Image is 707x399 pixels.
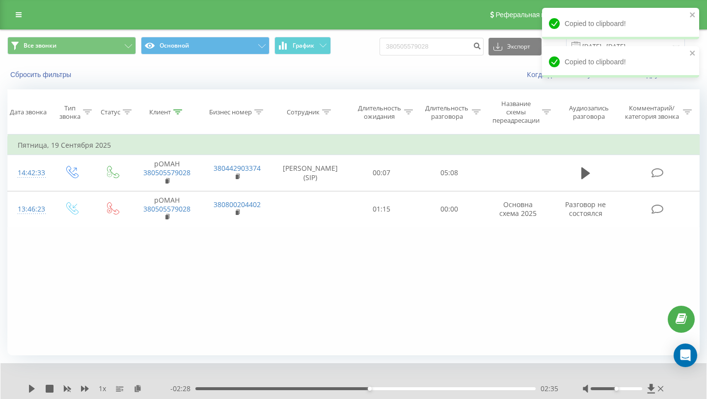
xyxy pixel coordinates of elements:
a: Когда данные могут отличаться от других систем [527,70,700,79]
div: Copied to clipboard! [542,8,699,39]
div: Сотрудник [287,108,320,116]
span: - 02:28 [170,384,195,394]
a: 380800204402 [214,200,261,209]
td: 00:00 [415,191,483,227]
button: Экспорт [489,38,542,55]
div: Copied to clipboard! [542,46,699,78]
div: Название схемы переадресации [492,100,540,125]
td: 01:15 [348,191,416,227]
button: График [274,37,331,54]
button: close [689,49,696,58]
div: 14:42:33 [18,163,41,183]
div: 13:46:23 [18,200,41,219]
div: Open Intercom Messenger [674,344,697,367]
td: Основна схема 2025 [483,191,553,227]
div: Статус [101,108,120,116]
button: close [689,11,696,20]
div: Комментарий/категория звонка [623,104,680,121]
span: Разговор не состоялся [565,200,606,218]
div: Бизнес номер [209,108,252,116]
a: 380505579028 [143,168,190,177]
div: Тип звонка [59,104,81,121]
button: Все звонки [7,37,136,54]
td: 00:07 [348,155,416,191]
td: [PERSON_NAME] (SIP) [272,155,348,191]
div: Accessibility label [614,387,618,391]
div: Длительность ожидания [357,104,402,121]
td: 05:08 [415,155,483,191]
input: Поиск по номеру [380,38,484,55]
button: Основной [141,37,270,54]
a: 380442903374 [214,163,261,173]
div: Аудиозапись разговора [562,104,616,121]
span: 02:35 [541,384,558,394]
a: 380505579028 [143,204,190,213]
div: Клиент [149,108,171,116]
div: Длительность разговора [424,104,469,121]
span: Реферальная программа [495,11,576,19]
td: Пятница, 19 Сентября 2025 [8,135,700,155]
td: рОМАН [132,155,202,191]
span: График [293,42,314,49]
div: Accessibility label [368,387,372,391]
button: Сбросить фильтры [7,70,76,79]
div: Дата звонка [10,108,47,116]
td: рОМАН [132,191,202,227]
span: Все звонки [24,42,56,50]
span: 1 x [99,384,106,394]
